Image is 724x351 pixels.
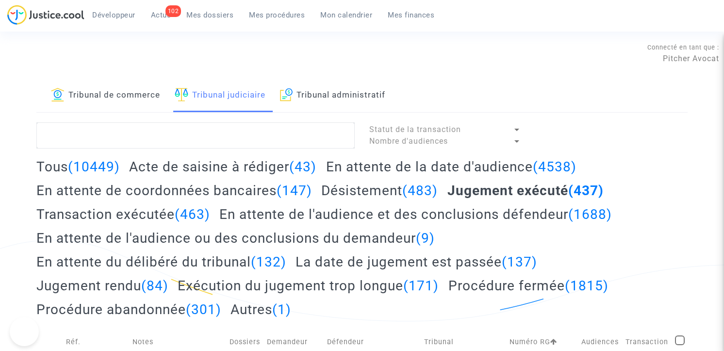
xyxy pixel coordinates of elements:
[249,11,305,19] span: Mes procédures
[129,158,316,175] h2: Acte de saisine à rédiger
[380,8,442,22] a: Mes finances
[36,277,168,294] h2: Jugement rendu
[568,183,604,199] span: (437)
[36,301,221,318] h2: Procédure abandonnée
[68,159,120,175] span: (10449)
[175,206,210,222] span: (463)
[92,11,135,19] span: Développeur
[251,254,286,270] span: (132)
[296,253,537,270] h2: La date de jugement est passée
[178,277,439,294] h2: Exécution du jugement trop longue
[320,11,372,19] span: Mon calendrier
[416,230,435,246] span: (9)
[36,158,120,175] h2: Tous
[84,8,143,22] a: Développeur
[402,183,438,199] span: (483)
[219,206,612,223] h2: En attente de l'audience et des conclusions défendeur
[326,158,576,175] h2: En attente de la date d'audience
[533,159,576,175] span: (4538)
[568,206,612,222] span: (1688)
[179,8,241,22] a: Mes dossiers
[7,5,84,25] img: jc-logo.svg
[165,5,181,17] div: 102
[272,301,291,318] span: (1)
[277,183,312,199] span: (147)
[313,8,380,22] a: Mon calendrier
[186,11,233,19] span: Mes dossiers
[280,88,293,101] img: icon-archive.svg
[369,136,448,146] span: Nombre d'audiences
[280,79,386,112] a: Tribunal administratif
[186,301,221,318] span: (301)
[175,79,265,112] a: Tribunal judiciaire
[447,182,604,199] h2: Jugement exécuté
[51,79,160,112] a: Tribunal de commerce
[143,8,179,22] a: 102Actus
[647,44,719,51] span: Connecté en tant que :
[241,8,313,22] a: Mes procédures
[151,11,171,19] span: Actus
[448,277,609,294] h2: Procédure fermée
[289,159,316,175] span: (43)
[369,125,461,134] span: Statut de la transaction
[141,278,168,294] span: (84)
[388,11,434,19] span: Mes finances
[565,278,609,294] span: (1815)
[51,88,65,101] img: icon-banque.svg
[36,206,210,223] h2: Transaction exécutée
[36,182,312,199] h2: En attente de coordonnées bancaires
[10,317,39,346] iframe: Help Scout Beacon - Open
[321,182,438,199] h2: Désistement
[36,230,435,247] h2: En attente de l'audience ou des conclusions du demandeur
[230,301,291,318] h2: Autres
[175,88,188,101] img: icon-faciliter-sm.svg
[36,253,286,270] h2: En attente du délibéré du tribunal
[502,254,537,270] span: (137)
[403,278,439,294] span: (171)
